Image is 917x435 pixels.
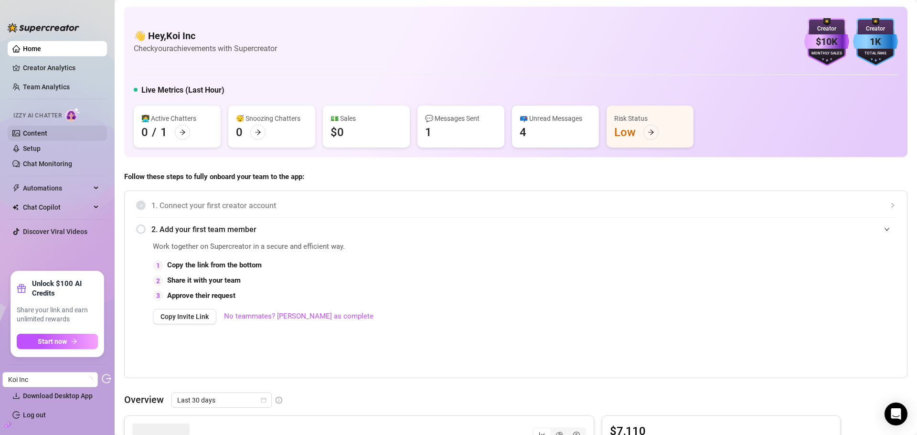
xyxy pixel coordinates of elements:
strong: Follow these steps to fully onboard your team to the app: [124,172,304,181]
span: arrow-right [255,129,261,136]
div: 1K [853,34,898,49]
a: No teammates? [PERSON_NAME] as complete [224,311,373,322]
article: Overview [124,393,164,407]
strong: Copy the link from the bottom [167,261,262,269]
a: Discover Viral Videos [23,228,87,235]
span: download [12,392,20,400]
span: logout [102,374,111,383]
div: 4 [520,125,526,140]
div: $0 [331,125,344,140]
div: 📪 Unread Messages [520,113,591,124]
div: Monthly Sales [804,51,849,57]
iframe: Adding Team Members [704,241,896,363]
span: Izzy AI Chatter [13,111,62,120]
article: Check your achievements with Supercreator [134,42,277,54]
div: Open Intercom Messenger [885,403,907,425]
div: 💵 Sales [331,113,402,124]
img: blue-badge-DgoSNQY1.svg [853,18,898,66]
img: AI Chatter [65,107,80,121]
strong: Approve their request [167,291,235,300]
span: thunderbolt [12,184,20,192]
span: arrow-right [648,129,654,136]
img: purple-badge-B9DA21FR.svg [804,18,849,66]
div: 😴 Snoozing Chatters [236,113,308,124]
h5: Live Metrics (Last Hour) [141,85,224,96]
h4: 👋 Hey, Koi Inc [134,29,277,42]
div: 👩‍💻 Active Chatters [141,113,213,124]
div: 1 [425,125,432,140]
img: logo-BBDzfeDw.svg [8,23,79,32]
div: Total Fans [853,51,898,57]
a: Creator Analytics [23,60,99,75]
div: Creator [804,24,849,33]
a: Content [23,129,47,137]
span: 1. Connect your first creator account [151,200,896,212]
div: 1 [153,260,163,271]
div: 0 [236,125,243,140]
button: Start nowarrow-right [17,334,98,349]
span: Chat Copilot [23,200,91,215]
span: 2. Add your first team member [151,223,896,235]
span: Share your link and earn unlimited rewards [17,306,98,324]
a: Team Analytics [23,83,70,91]
span: Koi Inc [8,372,92,387]
div: 2. Add your first team member [136,218,896,241]
a: Setup [23,145,41,152]
span: loading [86,376,94,383]
span: info-circle [276,397,282,403]
span: build [5,422,11,428]
span: Start now [38,338,67,345]
div: 2 [153,276,163,286]
img: Chat Copilot [12,204,19,211]
strong: Share it with your team [167,276,241,285]
span: gift [17,284,26,293]
div: Risk Status [614,113,686,124]
span: calendar [261,397,267,403]
div: 1. Connect your first creator account [136,194,896,217]
div: $10K [804,34,849,49]
a: Chat Monitoring [23,160,72,168]
span: expanded [884,226,890,232]
span: Work together on Supercreator in a secure and efficient way. [153,241,681,253]
span: Copy Invite Link [160,313,209,320]
a: Log out [23,411,46,419]
strong: Unlock $100 AI Credits [32,279,98,298]
span: Automations [23,180,91,196]
div: 1 [160,125,167,140]
button: Copy Invite Link [153,309,216,324]
span: collapsed [890,202,896,208]
span: arrow-right [179,129,186,136]
div: Creator [853,24,898,33]
a: Home [23,45,41,53]
span: arrow-right [71,338,77,345]
div: 0 [141,125,148,140]
span: Last 30 days [177,393,266,407]
div: 3 [153,290,163,301]
div: 💬 Messages Sent [425,113,497,124]
span: Download Desktop App [23,392,93,400]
